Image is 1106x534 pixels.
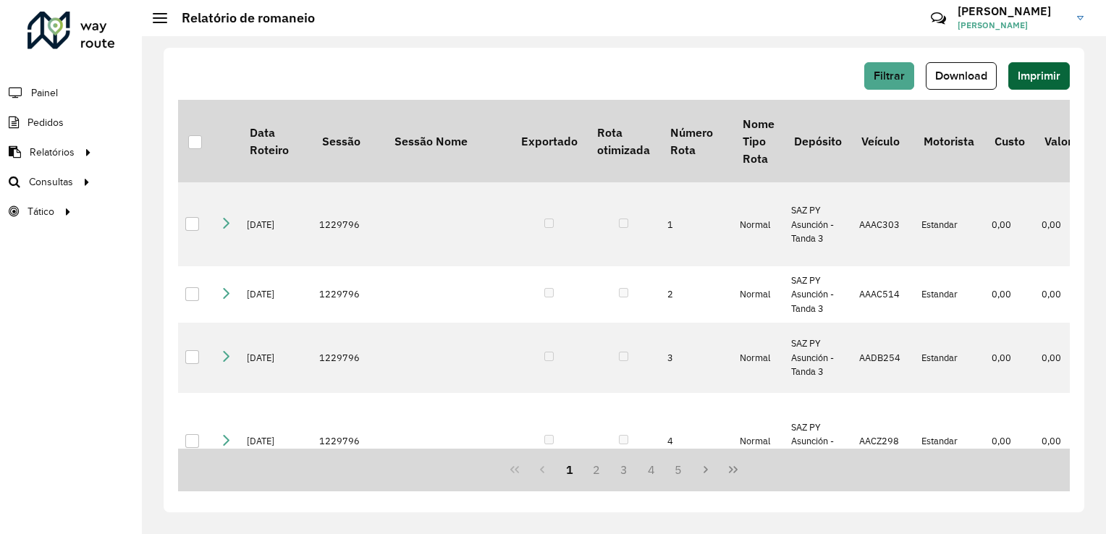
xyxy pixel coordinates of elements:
[660,393,733,491] td: 4
[1034,266,1081,323] td: 0,00
[923,3,954,34] a: Contato Rápido
[984,266,1034,323] td: 0,00
[312,100,384,182] th: Sessão
[914,266,984,323] td: Estandar
[733,266,784,323] td: Normal
[935,69,987,82] span: Download
[610,456,638,483] button: 3
[926,62,997,90] button: Download
[312,266,384,323] td: 1229796
[864,62,914,90] button: Filtrar
[852,266,914,323] td: AAAC514
[852,100,914,182] th: Veículo
[240,323,312,393] td: [DATE]
[240,393,312,491] td: [DATE]
[511,100,587,182] th: Exportado
[719,456,747,483] button: Last Page
[31,85,58,101] span: Painel
[852,323,914,393] td: AADB254
[784,323,851,393] td: SAZ PY Asunción - Tanda 3
[874,69,905,82] span: Filtrar
[1018,69,1060,82] span: Imprimir
[587,100,659,182] th: Rota otimizada
[240,182,312,266] td: [DATE]
[556,456,583,483] button: 1
[638,456,665,483] button: 4
[784,266,851,323] td: SAZ PY Asunción - Tanda 3
[312,393,384,491] td: 1229796
[1034,393,1081,491] td: 0,00
[1034,100,1081,182] th: Valor
[852,393,914,491] td: AACZ298
[384,100,511,182] th: Sessão Nome
[958,4,1066,18] h3: [PERSON_NAME]
[660,182,733,266] td: 1
[665,456,693,483] button: 5
[984,182,1034,266] td: 0,00
[984,323,1034,393] td: 0,00
[914,393,984,491] td: Estandar
[852,182,914,266] td: AAAC303
[583,456,610,483] button: 2
[914,323,984,393] td: Estandar
[312,182,384,266] td: 1229796
[984,100,1034,182] th: Custo
[984,393,1034,491] td: 0,00
[240,266,312,323] td: [DATE]
[1008,62,1070,90] button: Imprimir
[733,393,784,491] td: Normal
[733,100,784,182] th: Nome Tipo Rota
[958,19,1066,32] span: [PERSON_NAME]
[784,393,851,491] td: SAZ PY Asunción - Tanda 3
[28,115,64,130] span: Pedidos
[1034,323,1081,393] td: 0,00
[1034,182,1081,266] td: 0,00
[28,204,54,219] span: Tático
[167,10,315,26] h2: Relatório de romaneio
[660,266,733,323] td: 2
[914,100,984,182] th: Motorista
[692,456,719,483] button: Next Page
[29,174,73,190] span: Consultas
[733,323,784,393] td: Normal
[240,100,312,182] th: Data Roteiro
[784,182,851,266] td: SAZ PY Asunción - Tanda 3
[312,323,384,393] td: 1229796
[914,182,984,266] td: Estandar
[733,182,784,266] td: Normal
[660,100,733,182] th: Número Rota
[784,100,851,182] th: Depósito
[660,323,733,393] td: 3
[30,145,75,160] span: Relatórios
